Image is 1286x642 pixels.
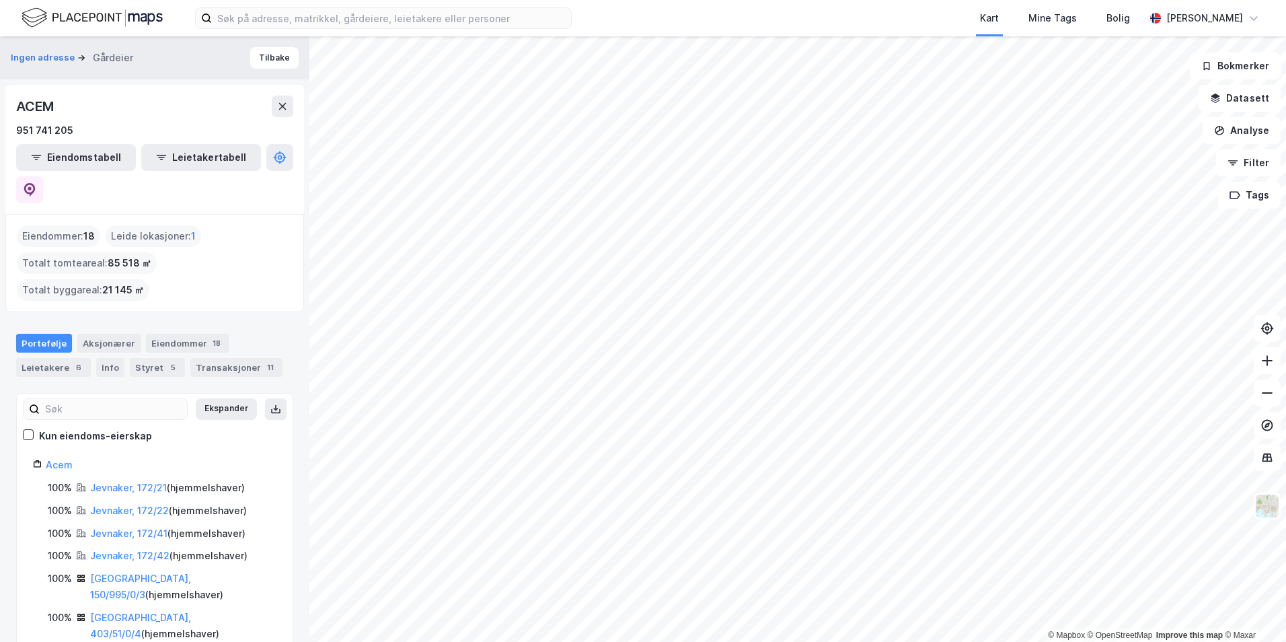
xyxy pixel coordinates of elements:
[90,526,245,542] div: ( hjemmelshaver )
[1028,10,1077,26] div: Mine Tags
[250,47,299,69] button: Tilbake
[1216,149,1281,176] button: Filter
[108,255,151,271] span: 85 518 ㎡
[1166,10,1243,26] div: [PERSON_NAME]
[90,610,276,642] div: ( hjemmelshaver )
[90,503,247,519] div: ( hjemmelshaver )
[16,358,91,377] div: Leietakere
[210,336,223,350] div: 18
[90,480,245,496] div: ( hjemmelshaver )
[106,225,201,247] div: Leide lokasjoner :
[22,6,163,30] img: logo.f888ab2527a4732fd821a326f86c7f29.svg
[190,358,282,377] div: Transaksjoner
[16,96,56,117] div: ACEM
[90,573,191,600] a: [GEOGRAPHIC_DATA], 150/995/0/3
[1156,631,1223,640] a: Improve this map
[191,228,196,244] span: 1
[90,571,276,603] div: ( hjemmelshaver )
[46,459,73,470] a: Acem
[40,399,187,419] input: Søk
[17,225,100,247] div: Eiendommer :
[90,528,167,539] a: Jevnaker, 172/41
[90,612,191,639] a: [GEOGRAPHIC_DATA], 403/51/0/4
[90,550,169,561] a: Jevnaker, 172/42
[1106,10,1130,26] div: Bolig
[212,8,571,28] input: Søk på adresse, matrikkel, gårdeiere, leietakere eller personer
[166,361,180,374] div: 5
[17,279,149,301] div: Totalt byggareal :
[1203,117,1281,144] button: Analyse
[93,50,133,66] div: Gårdeier
[72,361,85,374] div: 6
[16,334,72,353] div: Portefølje
[146,334,229,353] div: Eiendommer
[1199,85,1281,112] button: Datasett
[48,610,72,626] div: 100%
[83,228,95,244] span: 18
[1190,52,1281,79] button: Bokmerker
[48,526,72,542] div: 100%
[96,358,124,377] div: Info
[1254,493,1280,519] img: Z
[39,428,152,444] div: Kun eiendoms-eierskap
[1048,631,1085,640] a: Mapbox
[16,144,136,171] button: Eiendomstabell
[90,548,248,564] div: ( hjemmelshaver )
[48,548,72,564] div: 100%
[1218,182,1281,209] button: Tags
[17,252,157,274] div: Totalt tomteareal :
[77,334,141,353] div: Aksjonærer
[16,122,73,139] div: 951 741 205
[102,282,144,298] span: 21 145 ㎡
[196,398,257,420] button: Ekspander
[1219,577,1286,642] iframe: Chat Widget
[48,503,72,519] div: 100%
[90,505,169,516] a: Jevnaker, 172/22
[1219,577,1286,642] div: Kontrollprogram for chat
[11,51,77,65] button: Ingen adresse
[48,480,72,496] div: 100%
[90,482,167,493] a: Jevnaker, 172/21
[48,571,72,587] div: 100%
[264,361,277,374] div: 11
[1088,631,1153,640] a: OpenStreetMap
[141,144,261,171] button: Leietakertabell
[130,358,185,377] div: Styret
[980,10,999,26] div: Kart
